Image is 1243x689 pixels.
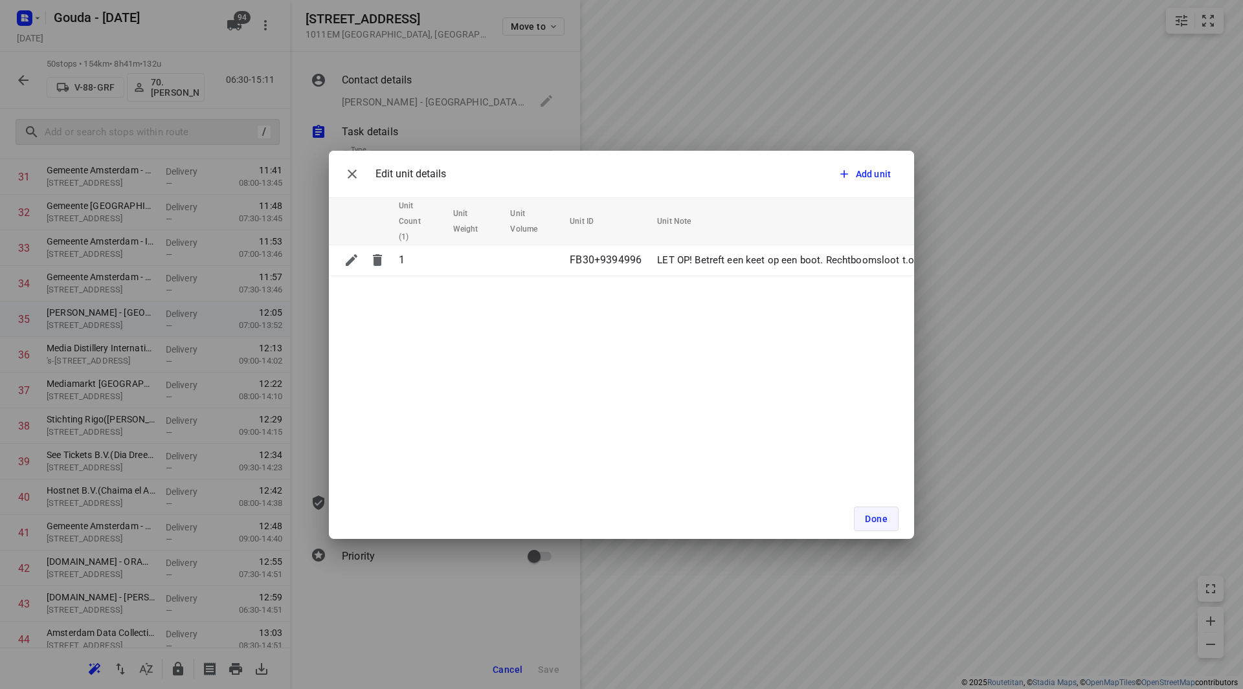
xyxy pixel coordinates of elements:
[399,198,438,245] span: Unit Count (1)
[339,161,446,187] div: Edit unit details
[657,213,708,229] span: Unit Note
[565,245,652,276] td: FB30+9394996
[856,168,891,180] span: Add unit
[854,507,899,531] button: Done
[510,206,554,237] span: Unit Volume
[339,247,364,273] button: Edit
[865,514,888,524] span: Done
[833,162,899,186] button: Add unit
[394,245,448,276] td: 1
[570,213,610,229] span: Unit ID
[364,247,390,273] button: Delete
[453,206,495,237] span: Unit Weight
